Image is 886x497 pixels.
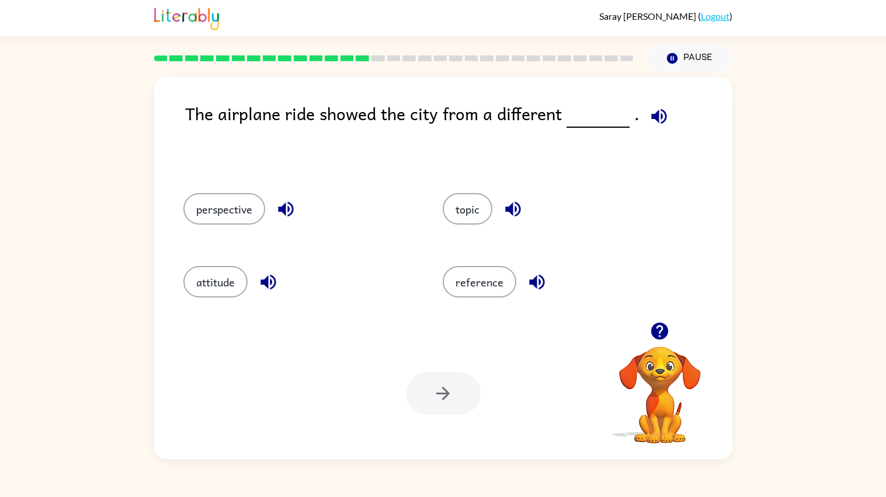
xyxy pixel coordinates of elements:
[185,100,732,170] div: The airplane ride showed the city from a different .
[443,266,516,297] button: reference
[599,10,698,22] span: Saray [PERSON_NAME]
[701,10,729,22] a: Logout
[602,328,718,445] video: Your browser must support playing .mp4 files to use Literably. Please try using another browser.
[183,266,248,297] button: attitude
[183,193,265,225] button: perspective
[154,5,219,30] img: Literably
[599,10,732,22] div: ( )
[648,45,732,72] button: Pause
[443,193,492,225] button: topic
